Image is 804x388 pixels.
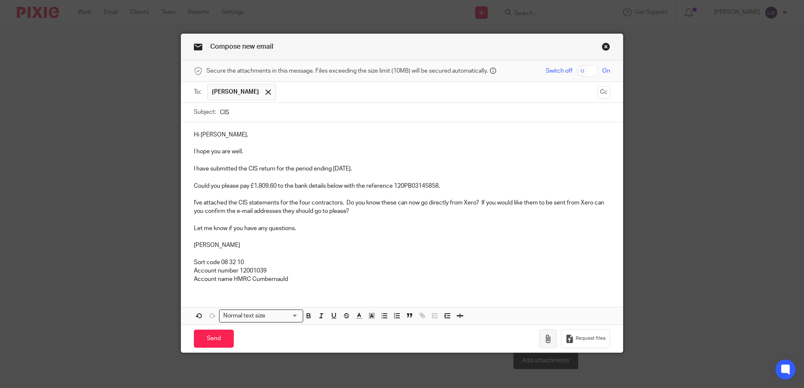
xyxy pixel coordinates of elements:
[576,335,606,342] span: Request files
[194,108,216,116] label: Subject:
[194,330,234,348] input: Send
[210,43,273,50] span: Compose new email
[194,258,610,267] p: Sort code 08 32 10
[194,275,610,283] p: Account name HMRC Cumbernauld
[194,147,610,156] p: I hope you are well.
[194,131,610,139] p: Hi [PERSON_NAME],
[194,199,610,216] p: I've attached the CIS statements for the four contractors. Do you know these can now go directly ...
[221,312,267,320] span: Normal text size
[546,67,572,75] span: Switch off
[194,88,203,96] label: To:
[194,165,610,173] p: I have submitted the CIS return for the period ending [DATE].
[194,267,610,275] p: Account number 12001039
[194,224,610,233] p: Let me know if you have any questions.
[602,42,610,54] a: Close this dialog window
[194,241,610,249] p: [PERSON_NAME]
[602,67,610,75] span: On
[212,88,259,96] span: [PERSON_NAME]
[561,329,610,348] button: Request files
[219,309,303,322] div: Search for option
[268,312,298,320] input: Search for option
[206,67,488,75] span: Secure the attachments in this message. Files exceeding the size limit (10MB) will be secured aut...
[598,86,610,99] button: Cc
[194,182,610,190] p: Could you please pay £1,809.60 to the bank details below with the reference 120PB03145858.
